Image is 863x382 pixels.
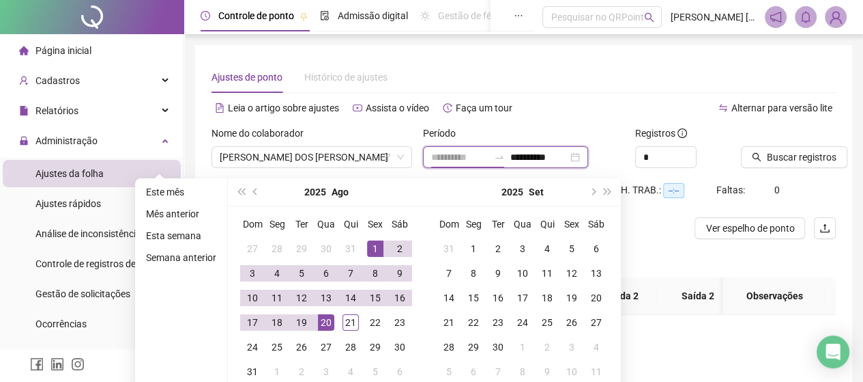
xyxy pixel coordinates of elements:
div: 26 [564,314,580,331]
div: 31 [244,364,261,380]
th: Qua [314,212,338,236]
td: 2025-08-19 [289,310,314,335]
button: month panel [529,178,544,206]
span: Cadastros [35,75,80,86]
div: 20 [588,290,604,306]
span: Validar protocolo [35,349,108,359]
span: linkedin [50,357,64,371]
span: Administração [35,135,98,146]
span: facebook [30,357,44,371]
label: Período [423,126,465,141]
li: Semana anterior [141,249,222,266]
button: Buscar registros [741,146,847,168]
div: 28 [269,241,285,257]
div: 21 [342,314,359,331]
span: lock [19,136,29,146]
div: 6 [392,364,408,380]
span: Alternar para versão lite [731,103,832,113]
div: 5 [293,265,310,282]
div: 2 [539,339,555,355]
span: Ver espelho de ponto [705,221,794,236]
td: 2025-08-11 [265,286,289,310]
td: 2025-08-14 [338,286,363,310]
div: 6 [465,364,482,380]
span: file-text [215,103,224,113]
th: Sáb [387,212,412,236]
span: home [19,46,29,55]
div: 22 [367,314,383,331]
div: 28 [441,339,457,355]
div: 17 [514,290,531,306]
span: Ajustes rápidos [35,198,101,209]
td: 2025-07-27 [240,236,265,261]
div: 3 [318,364,334,380]
div: 3 [244,265,261,282]
span: Controle de registros de ponto [35,258,163,269]
th: Qui [535,212,559,236]
td: 2025-09-10 [510,261,535,286]
div: 9 [490,265,506,282]
div: 8 [465,265,482,282]
div: 5 [564,241,580,257]
td: 2025-08-17 [240,310,265,335]
li: Este mês [141,184,222,200]
th: Saída 2 [658,277,738,315]
button: year panel [501,178,523,206]
div: 7 [441,265,457,282]
span: --:-- [663,183,684,198]
span: sun [420,11,430,21]
div: 24 [244,339,261,355]
div: 2 [293,364,310,380]
div: 30 [490,339,506,355]
th: Seg [265,212,289,236]
th: Sex [559,212,584,236]
span: youtube [353,103,362,113]
td: 2025-09-21 [437,310,461,335]
span: instagram [71,357,85,371]
td: 2025-08-28 [338,335,363,359]
li: Esta semana [141,228,222,244]
span: search [752,152,761,162]
td: 2025-08-02 [387,236,412,261]
div: 26 [293,339,310,355]
div: 15 [367,290,383,306]
td: 2025-09-05 [559,236,584,261]
td: 2025-08-22 [363,310,387,335]
span: Ajustes da folha [35,168,104,179]
td: 2025-10-04 [584,335,609,359]
button: super-next-year [600,178,615,206]
td: 2025-08-10 [240,286,265,310]
div: 23 [392,314,408,331]
div: H. TRAB.: [621,182,716,198]
td: 2025-09-27 [584,310,609,335]
span: Buscar registros [767,150,836,165]
div: 27 [244,241,261,257]
div: 9 [392,265,408,282]
th: Dom [240,212,265,236]
button: month panel [332,178,349,206]
div: 6 [588,241,604,257]
img: 92181 [825,7,846,27]
span: Controle de ponto [218,10,294,21]
span: clock-circle [201,11,210,21]
span: swap [718,103,728,113]
span: Relatórios [35,105,78,116]
td: 2025-09-17 [510,286,535,310]
td: 2025-08-30 [387,335,412,359]
div: 20 [318,314,334,331]
span: Leia o artigo sobre ajustes [228,103,339,113]
div: 8 [367,265,383,282]
td: 2025-09-14 [437,286,461,310]
td: 2025-09-19 [559,286,584,310]
span: info-circle [677,128,687,138]
span: ellipsis [514,11,523,21]
td: 2025-09-04 [535,236,559,261]
td: 2025-08-04 [265,261,289,286]
div: 29 [465,339,482,355]
td: 2025-08-09 [387,261,412,286]
td: 2025-08-21 [338,310,363,335]
div: 24 [514,314,531,331]
div: 21 [441,314,457,331]
td: 2025-09-11 [535,261,559,286]
div: 28 [342,339,359,355]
